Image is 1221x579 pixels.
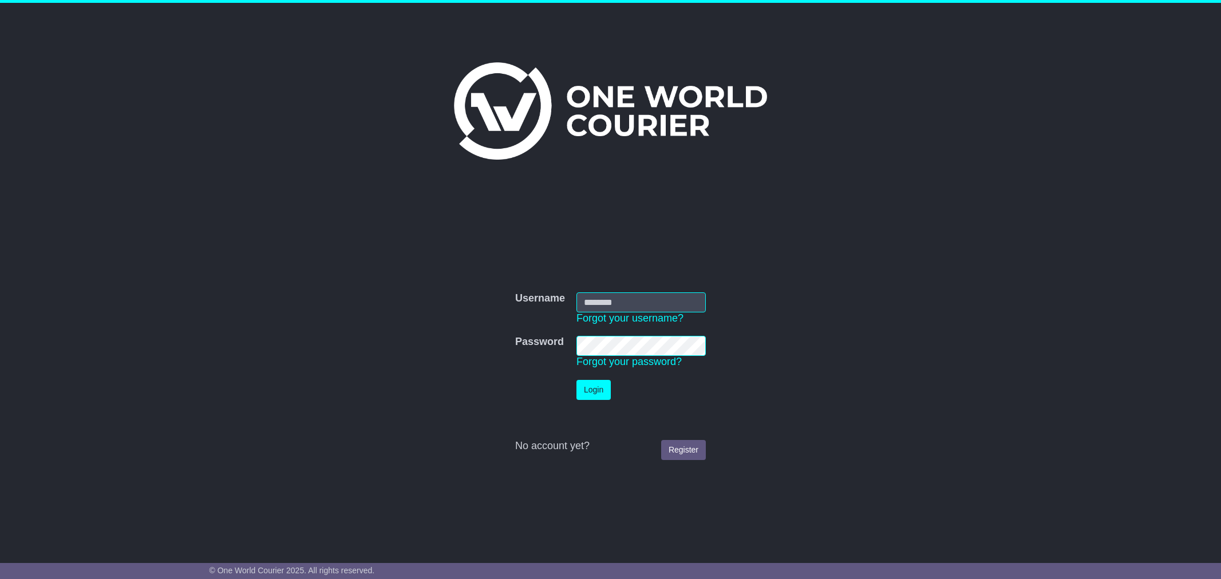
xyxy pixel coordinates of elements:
[515,292,565,305] label: Username
[210,566,375,575] span: © One World Courier 2025. All rights reserved.
[515,336,564,348] label: Password
[576,312,683,324] a: Forgot your username?
[576,380,611,400] button: Login
[576,356,682,367] a: Forgot your password?
[454,62,766,160] img: One World
[661,440,706,460] a: Register
[515,440,706,453] div: No account yet?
